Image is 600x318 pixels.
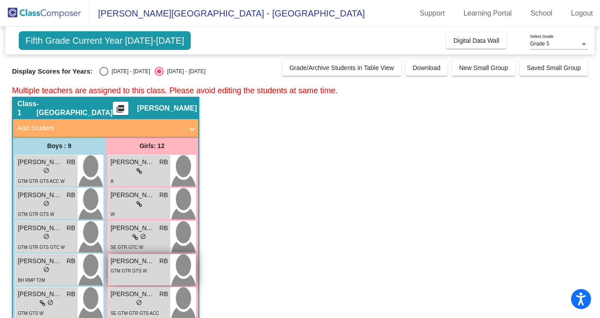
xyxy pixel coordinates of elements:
span: Multiple teachers are assigned to this class. Please avoid editing the students at same time. [12,86,337,95]
span: GTM GTS W [18,311,44,316]
div: [DATE] - [DATE] [108,67,150,75]
span: GTM GTR GTS GTC W [18,245,65,250]
span: RB [159,190,168,200]
span: SE GTM GTR GTS ACC [111,311,159,316]
span: W [111,212,115,217]
a: Support [413,6,452,21]
span: Grade/Archive Students in Table View [289,64,394,71]
span: Fifth Grade Current Year [DATE]-[DATE] [19,31,191,50]
span: RB [66,256,75,266]
button: Grade/Archive Students in Table View [282,60,401,76]
span: RB [159,157,168,167]
mat-icon: picture_as_pdf [115,104,126,117]
button: Digital Data Wall [446,33,506,49]
span: RB [66,190,75,200]
span: [PERSON_NAME] [18,289,62,299]
span: [PERSON_NAME][GEOGRAPHIC_DATA] - [GEOGRAPHIC_DATA] [89,6,365,21]
span: [PERSON_NAME] [18,223,62,233]
div: [DATE] - [DATE] [164,67,205,75]
span: RB [66,289,75,299]
span: do_not_disturb_alt [43,200,49,206]
span: do_not_disturb_alt [43,233,49,240]
span: do_not_disturb_alt [140,233,146,240]
span: SE GTR GTC W [111,245,143,250]
a: Logout [564,6,600,21]
button: New Small Group [452,60,515,76]
span: [PERSON_NAME] [111,190,155,200]
span: GTM GTR GTS W [111,268,147,273]
span: Download [413,64,440,71]
span: Class 1 [17,99,37,117]
span: A [111,179,114,184]
span: RB [159,223,168,233]
div: Boys : 9 [13,137,106,155]
span: [PERSON_NAME] [111,157,155,167]
button: Download [406,60,448,76]
a: School [523,6,559,21]
span: Digital Data Wall [453,37,499,44]
mat-panel-title: Add Student [17,123,183,133]
span: Grade 5 [530,41,549,47]
span: GTM GTR GTS ACC W [18,179,65,184]
span: RB [66,223,75,233]
span: [PERSON_NAME] [111,256,155,266]
span: RB [159,256,168,266]
span: Saved Small Group [527,64,581,71]
span: [PERSON_NAME] [18,157,62,167]
div: Girls: 12 [106,137,198,155]
span: New Small Group [459,64,508,71]
span: do_not_disturb_alt [136,299,142,306]
span: BH RMP T2M [18,278,45,283]
span: GTM GTR GTS W [18,212,54,217]
span: - [GEOGRAPHIC_DATA] [37,99,113,117]
span: Display Scores for Years: [12,67,93,75]
mat-expansion-panel-header: Add Student [13,119,198,137]
button: Saved Small Group [520,60,588,76]
span: [PERSON_NAME] [18,190,62,200]
span: RB [159,289,168,299]
span: [PERSON_NAME] [18,256,62,266]
span: [PERSON_NAME] [137,104,197,113]
span: do_not_disturb_alt [47,299,53,306]
span: [PERSON_NAME] [111,289,155,299]
span: do_not_disturb_alt [43,266,49,273]
mat-radio-group: Select an option [99,67,205,76]
button: Print Students Details [113,102,128,115]
a: Learning Portal [456,6,519,21]
span: do_not_disturb_alt [43,167,49,173]
span: [PERSON_NAME] [111,223,155,233]
span: RB [66,157,75,167]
